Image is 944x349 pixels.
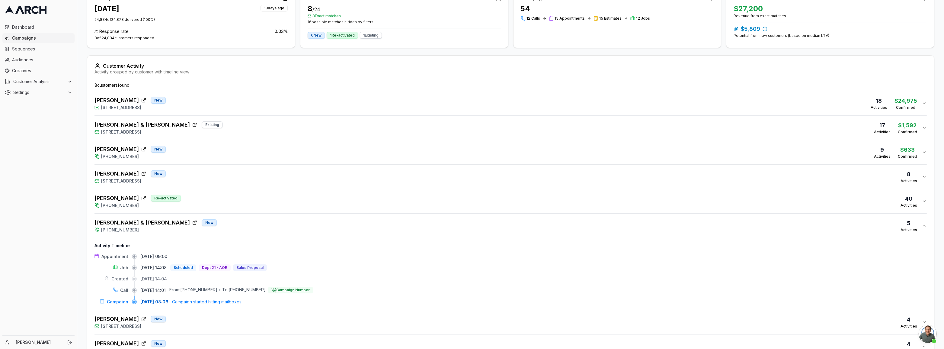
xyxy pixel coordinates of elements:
span: [DATE] 14:04 [140,276,167,282]
div: Activities [874,130,891,134]
span: Settings [13,89,65,95]
div: Activities [901,179,917,183]
span: [STREET_ADDRESS] [101,105,141,111]
div: Customer Activity [94,63,927,69]
div: 8 of 24,834 customers responded [94,36,288,40]
span: 12 Jobs [636,16,650,21]
span: Response rate [99,28,129,34]
div: New [151,316,166,322]
div: 8 [901,170,917,179]
div: Confirmed [894,105,917,110]
span: / 24 [312,6,320,12]
div: $633 [898,146,917,154]
button: Scheduled [170,264,196,271]
div: 1 Existing [360,32,382,39]
span: Job [120,265,128,271]
div: Campaign Number [268,287,313,293]
div: 18 days ago [261,5,288,11]
div: $24,975 [894,97,917,105]
span: [PERSON_NAME] [94,170,139,178]
div: 4 [901,315,917,324]
span: Campaign started hitting mailboxes [172,299,242,305]
div: Activities [874,154,891,159]
div: 5 [901,219,917,228]
span: Customer Analysis [13,79,65,85]
div: 9 [874,146,891,154]
div: Activity grouped by customer with timeline view [94,69,927,75]
p: 24,834 of 24,878 delivered ( 100 %) [94,17,288,22]
span: [STREET_ADDRESS] [101,129,141,135]
div: Existing [202,121,222,128]
button: Log out [66,338,74,347]
div: To: [PHONE_NUMBER] [222,287,266,294]
span: [STREET_ADDRESS] [101,178,141,184]
span: [PERSON_NAME] [94,315,139,323]
span: Appointment [101,254,128,260]
div: $1,592 [898,121,917,130]
a: Campaigns [2,33,75,43]
div: $5,809 [734,25,927,33]
a: Dashboard [2,22,75,32]
span: [PHONE_NUMBER] [101,153,139,160]
span: 15 Appointments [555,16,585,21]
div: Confirmed [898,130,917,134]
a: Creatives [2,66,75,76]
div: • [219,287,221,294]
div: Activities [901,228,917,232]
span: [DATE] 09:00 [140,254,167,260]
span: [PERSON_NAME] [94,194,139,202]
div: Re-activated [151,195,181,202]
span: [PERSON_NAME] [94,145,139,153]
span: [PERSON_NAME] [94,96,139,105]
button: Campaign Number [268,287,313,294]
a: Audiences [2,55,75,65]
span: [STREET_ADDRESS] [101,323,141,329]
div: Activities [871,105,887,110]
span: [PERSON_NAME] & [PERSON_NAME] [94,121,190,129]
div: Revenue from exact matches [734,14,927,18]
span: 16 possible matches hidden by filters [308,20,501,24]
div: New [151,97,166,104]
span: [PERSON_NAME] & [PERSON_NAME] [94,218,190,227]
div: New [151,170,166,177]
div: Potential from new customers (based on median LTV) [734,33,927,38]
button: Dept 21 - AOR [199,264,231,271]
button: [PERSON_NAME]New[PHONE_NUMBER]9Activities$633Confirmed [94,140,927,164]
span: 15 Estimates [600,16,622,21]
div: [DATE] [94,4,119,14]
span: Audiences [12,57,72,63]
button: 18days ago [261,4,288,11]
div: Activities [901,324,917,329]
span: [PHONE_NUMBER] [101,202,139,208]
div: From: [PHONE_NUMBER] [169,287,217,294]
a: [PERSON_NAME] [16,339,61,345]
span: 8 Exact matches [308,14,501,18]
span: [DATE] 14:08 [140,265,167,271]
button: [PERSON_NAME] & [PERSON_NAME]Existing[STREET_ADDRESS]17Activities$1,592Confirmed [94,116,927,140]
div: 6 New [308,32,325,39]
span: [DATE] 14:01 [140,287,166,293]
div: Activities [901,203,917,208]
button: [PERSON_NAME]New[STREET_ADDRESS]4Activities [94,310,927,334]
button: [PERSON_NAME]New[STREET_ADDRESS]8Activities [94,165,927,189]
div: 40 [901,195,917,203]
span: Creatives [12,68,72,74]
div: 17 [874,121,891,130]
span: [PHONE_NUMBER] [101,227,139,233]
span: [DATE] 08:06 [140,299,168,305]
a: Sequences [2,44,75,54]
span: Created [111,276,128,282]
button: Settings [2,88,75,97]
span: Sequences [12,46,72,52]
div: [PERSON_NAME] & [PERSON_NAME]New[PHONE_NUMBER]5Activities [94,238,927,310]
button: Sales Proposal [233,264,267,271]
h4: Activity Timeline [94,243,927,249]
button: [PERSON_NAME]Re-activated[PHONE_NUMBER]40Activities [94,189,927,213]
div: Confirmed [898,154,917,159]
button: Customer Analysis [2,77,75,86]
button: [PERSON_NAME] & [PERSON_NAME]New[PHONE_NUMBER]5Activities [94,214,927,238]
div: New [151,146,166,153]
div: 1 Re-activated [327,32,358,39]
